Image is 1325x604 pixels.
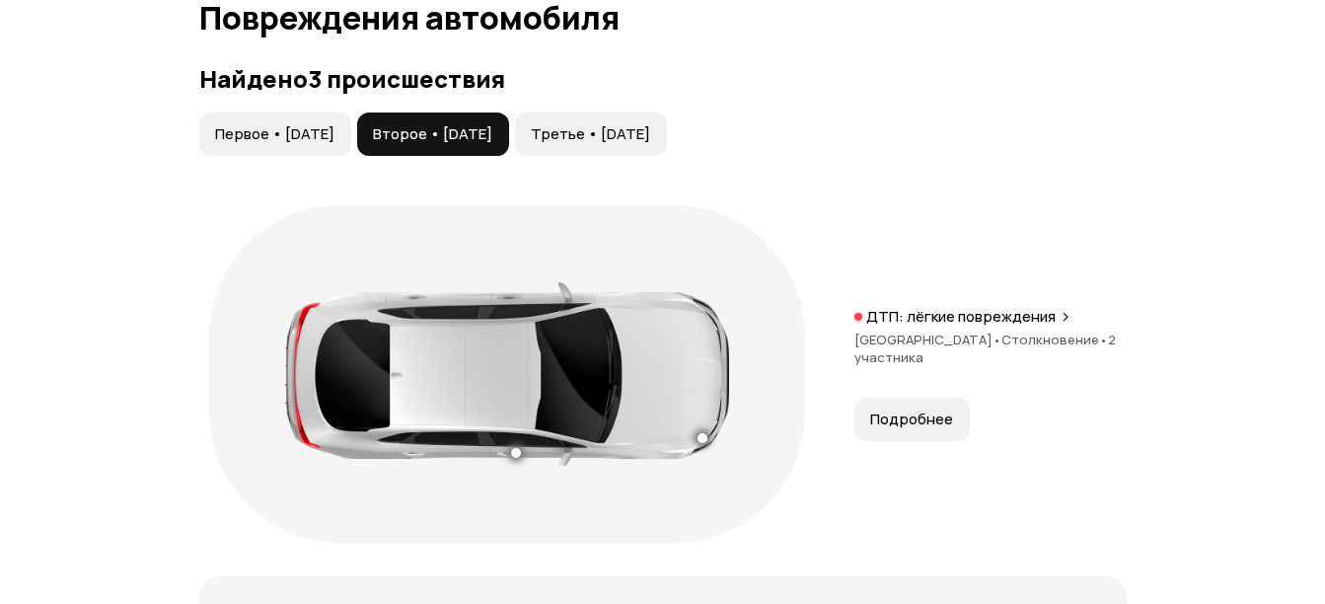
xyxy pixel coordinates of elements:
[1099,331,1108,348] span: •
[373,124,492,144] span: Второе • [DATE]
[199,65,1127,93] h3: Найдено 3 происшествия
[870,410,953,429] span: Подробнее
[357,113,509,156] button: Второе • [DATE]
[993,331,1001,348] span: •
[1001,331,1108,348] span: Столкновение
[531,124,650,144] span: Третье • [DATE]
[199,113,351,156] button: Первое • [DATE]
[854,331,1001,348] span: [GEOGRAPHIC_DATA]
[854,331,1116,366] span: 2 участника
[866,307,1056,327] p: ДТП: лёгкие повреждения
[515,113,667,156] button: Третье • [DATE]
[215,124,334,144] span: Первое • [DATE]
[854,398,970,441] button: Подробнее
